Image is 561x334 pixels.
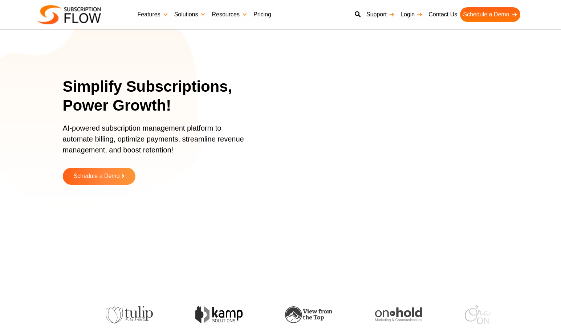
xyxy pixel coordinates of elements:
[285,306,332,323] img: view-from-the-top
[251,7,274,22] a: Pricing
[375,307,422,322] img: onhold-marketing
[398,7,426,22] a: Login
[195,306,243,323] img: kamp-solution
[363,7,398,22] a: Support
[106,306,153,323] img: tulip-publishing
[63,123,252,163] p: AI-powered subscription management platform to automate billing, optimize payments, streamline re...
[135,7,171,22] a: Features
[426,7,460,22] a: Contact Us
[63,168,135,185] a: Schedule a Demo
[171,7,209,22] a: Solutions
[37,5,101,24] img: Subscriptionflow
[460,7,520,22] a: Schedule a Demo
[63,77,261,115] h1: Simplify Subscriptions, Power Growth!
[73,173,119,179] span: Schedule a Demo
[209,7,250,22] a: Resources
